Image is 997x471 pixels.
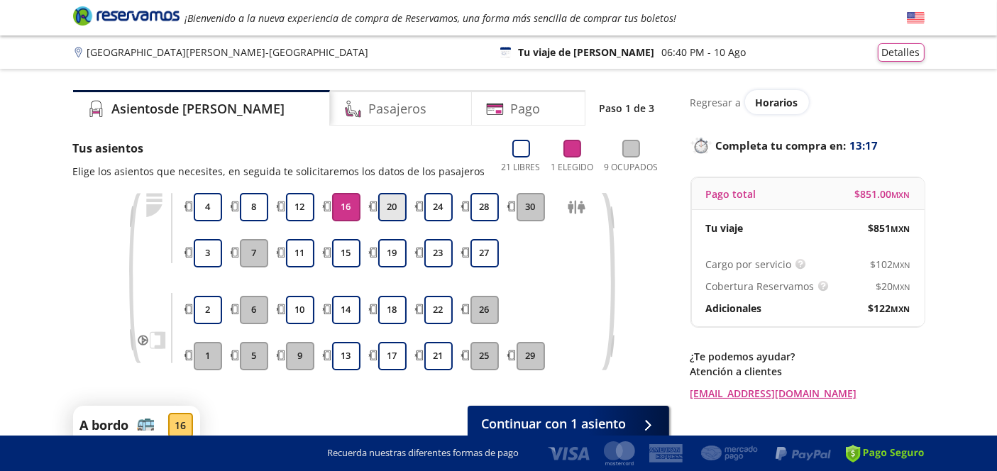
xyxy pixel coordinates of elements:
[424,296,453,324] button: 22
[551,161,594,174] p: 1 Elegido
[893,282,910,292] small: MXN
[80,416,129,435] p: A bordo
[240,342,268,370] button: 5
[690,95,742,110] p: Regresar a
[332,239,360,267] button: 15
[240,296,268,324] button: 6
[73,164,485,179] p: Elige los asientos que necesites, en seguida te solicitaremos los datos de los pasajeros
[194,296,222,324] button: 2
[470,296,499,324] button: 26
[482,414,627,433] span: Continuar con 1 asiento
[878,43,925,62] button: Detalles
[600,101,655,116] p: Paso 1 de 3
[891,304,910,314] small: MXN
[502,161,541,174] p: 21 Libres
[893,260,910,270] small: MXN
[518,45,654,60] p: Tu viaje de [PERSON_NAME]
[468,406,669,441] button: Continuar con 1 asiento
[706,279,815,294] p: Cobertura Reservamos
[112,99,285,118] h4: Asientos de [PERSON_NAME]
[706,257,792,272] p: Cargo por servicio
[378,296,407,324] button: 18
[73,5,180,26] i: Brand Logo
[328,446,519,460] p: Recuerda nuestras diferentes formas de pago
[168,413,193,438] div: 16
[369,99,427,118] h4: Pasajeros
[73,140,485,157] p: Tus asientos
[185,11,677,25] em: ¡Bienvenido a la nueva experiencia de compra de Reservamos, una forma más sencilla de comprar tus...
[240,239,268,267] button: 7
[855,187,910,201] span: $ 851.00
[690,135,925,155] p: Completa tu compra en :
[470,342,499,370] button: 25
[286,342,314,370] button: 9
[286,296,314,324] button: 10
[424,342,453,370] button: 21
[517,342,545,370] button: 29
[332,296,360,324] button: 14
[424,193,453,221] button: 24
[661,45,746,60] p: 06:40 PM - 10 Ago
[706,301,762,316] p: Adicionales
[690,349,925,364] p: ¿Te podemos ayudar?
[194,342,222,370] button: 1
[87,45,369,60] p: [GEOGRAPHIC_DATA][PERSON_NAME] - [GEOGRAPHIC_DATA]
[73,5,180,31] a: Brand Logo
[378,342,407,370] button: 17
[690,364,925,379] p: Atención a clientes
[517,193,545,221] button: 30
[470,239,499,267] button: 27
[756,96,798,109] span: Horarios
[891,223,910,234] small: MXN
[876,279,910,294] span: $ 20
[378,239,407,267] button: 19
[511,99,541,118] h4: Pago
[424,239,453,267] button: 23
[892,189,910,200] small: MXN
[194,193,222,221] button: 4
[690,90,925,114] div: Regresar a ver horarios
[706,221,744,236] p: Tu viaje
[690,386,925,401] a: [EMAIL_ADDRESS][DOMAIN_NAME]
[605,161,659,174] p: 9 Ocupados
[470,193,499,221] button: 28
[194,239,222,267] button: 3
[332,342,360,370] button: 13
[850,138,878,154] span: 13:17
[706,187,756,201] p: Pago total
[286,193,314,221] button: 12
[871,257,910,272] span: $ 102
[286,239,314,267] button: 11
[907,9,925,27] button: English
[869,301,910,316] span: $ 122
[240,193,268,221] button: 8
[378,193,407,221] button: 20
[332,193,360,221] button: 16
[869,221,910,236] span: $ 851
